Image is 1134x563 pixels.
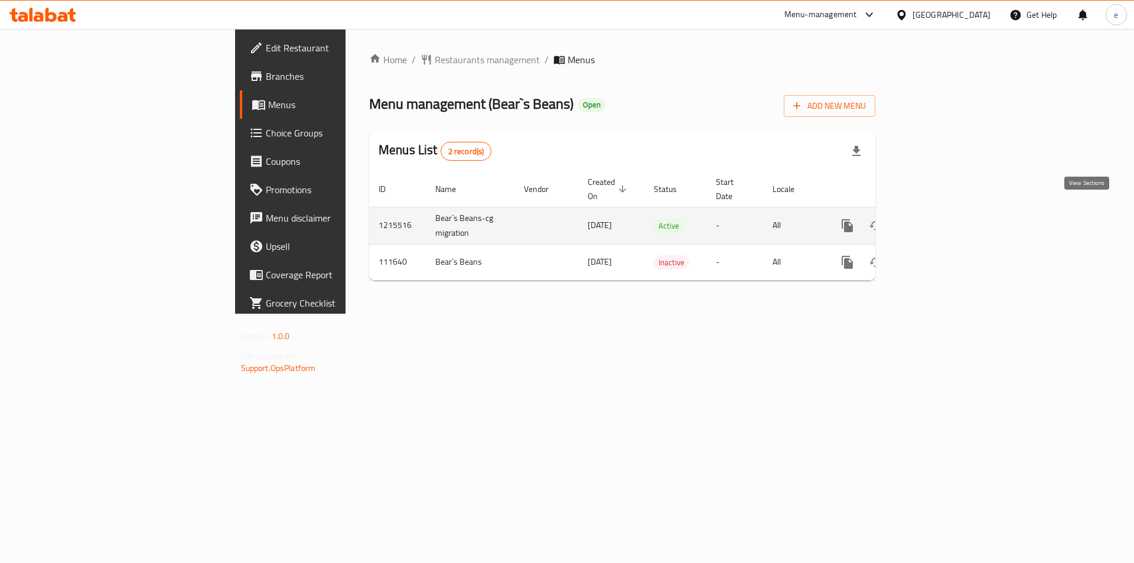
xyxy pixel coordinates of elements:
h2: Menus List [379,141,491,161]
td: - [706,244,763,280]
td: - [706,207,763,244]
span: [DATE] [588,217,612,233]
span: Vendor [524,182,564,196]
a: Menus [240,90,425,119]
a: Upsell [240,232,425,261]
span: ID [379,182,401,196]
span: Start Date [716,175,749,203]
button: more [833,211,862,240]
span: Active [654,219,684,233]
span: Open [578,100,605,110]
span: 1.0.0 [272,328,290,344]
td: Bear`s Beans-cg migration [426,207,514,244]
div: [GEOGRAPHIC_DATA] [913,8,990,21]
span: Created On [588,175,630,203]
span: Coupons [266,154,415,168]
div: Inactive [654,255,689,269]
nav: breadcrumb [369,53,875,67]
span: 2 record(s) [441,146,491,157]
span: Promotions [266,183,415,197]
span: Name [435,182,471,196]
div: Total records count [441,142,492,161]
span: Choice Groups [266,126,415,140]
button: Add New Menu [784,95,875,117]
a: Support.OpsPlatform [241,360,316,376]
span: Version: [241,328,270,344]
span: Menu management ( Bear`s Beans ) [369,90,573,117]
button: Change Status [862,211,890,240]
span: Grocery Checklist [266,296,415,310]
td: All [763,207,824,244]
a: Promotions [240,175,425,204]
a: Coverage Report [240,261,425,289]
span: Menus [568,53,595,67]
span: Edit Restaurant [266,41,415,55]
a: Grocery Checklist [240,289,425,317]
a: Edit Restaurant [240,34,425,62]
a: Choice Groups [240,119,425,147]
td: Bear`s Beans [426,244,514,280]
th: Actions [824,171,956,207]
span: Locale [773,182,810,196]
div: Menu-management [784,8,857,22]
div: Open [578,98,605,112]
span: Menus [268,97,415,112]
span: [DATE] [588,254,612,269]
span: Add New Menu [793,99,866,113]
span: Menu disclaimer [266,211,415,225]
span: Inactive [654,256,689,269]
td: All [763,244,824,280]
span: Get support on: [241,349,295,364]
span: Restaurants management [435,53,540,67]
a: Menu disclaimer [240,204,425,232]
span: e [1114,8,1118,21]
span: Branches [266,69,415,83]
a: Coupons [240,147,425,175]
div: Export file [842,137,871,165]
table: enhanced table [369,171,956,281]
li: / [545,53,549,67]
a: Restaurants management [421,53,540,67]
a: Branches [240,62,425,90]
span: Coverage Report [266,268,415,282]
button: more [833,248,862,276]
span: Status [654,182,692,196]
span: Upsell [266,239,415,253]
